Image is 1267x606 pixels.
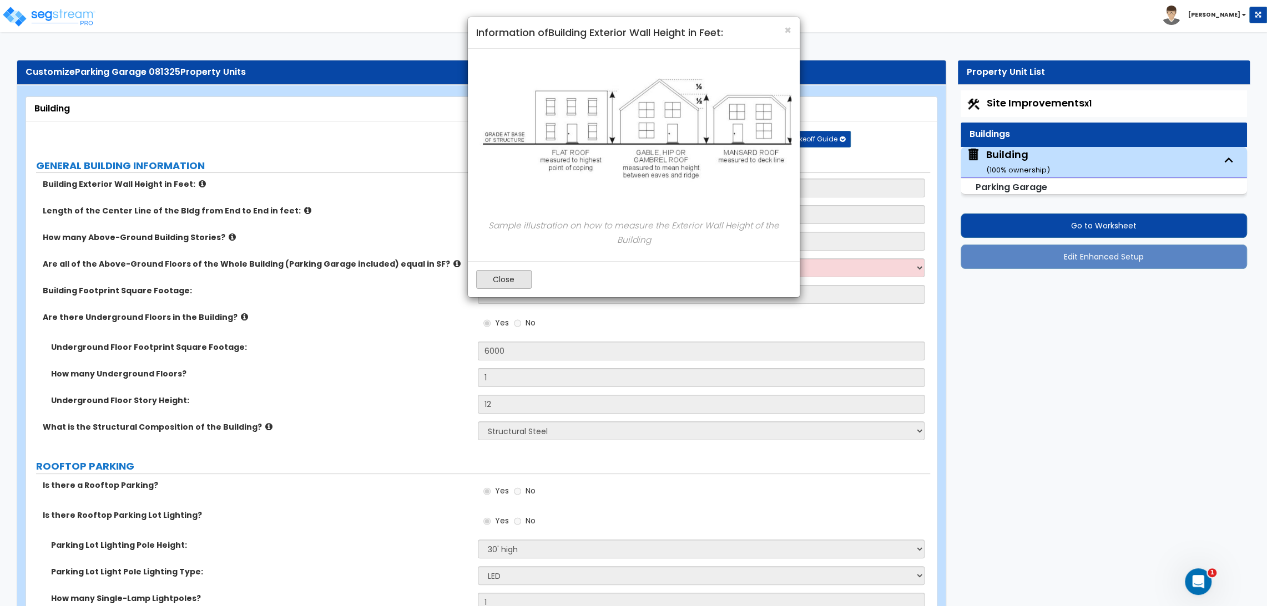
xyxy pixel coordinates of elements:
[476,57,809,213] img: 211_Yb4okSe.JPG
[784,22,791,38] span: ×
[1185,568,1212,595] iframe: Intercom live chat
[784,24,791,36] button: Close
[1208,568,1216,577] span: 1
[476,270,532,289] button: Close
[476,26,791,40] h4: Information of Building Exterior Wall Height in Feet:
[488,220,779,246] em: Sample illustration on how to measure the Exterior Wall Height of the Building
